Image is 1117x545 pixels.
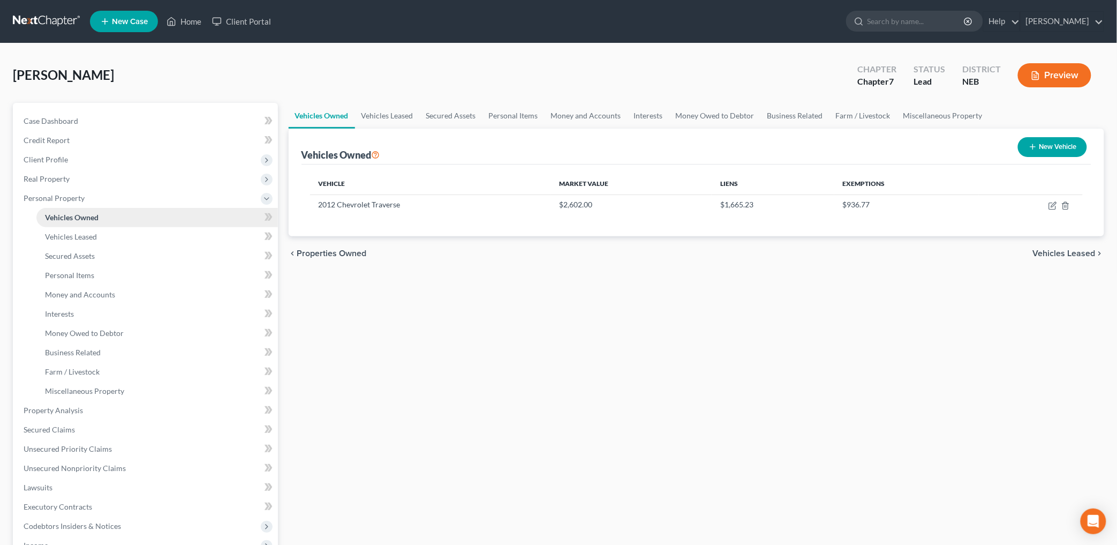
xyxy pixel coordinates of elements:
div: Chapter [857,76,896,88]
a: Money Owed to Debtor [669,103,761,129]
th: Exemptions [834,173,979,195]
button: New Vehicle [1018,137,1087,157]
span: Farm / Livestock [45,367,100,376]
a: Money Owed to Debtor [36,324,278,343]
a: Help [984,12,1020,31]
a: Personal Items [482,103,545,129]
span: Case Dashboard [24,116,78,125]
a: Personal Items [36,266,278,285]
a: Property Analysis [15,401,278,420]
span: Unsecured Nonpriority Claims [24,464,126,473]
span: Vehicles Leased [1033,249,1096,258]
a: Vehicles Leased [36,227,278,247]
a: Miscellaneous Property [36,382,278,401]
span: Vehicles Leased [45,232,97,241]
th: Market Value [550,173,712,195]
span: Client Profile [24,155,68,164]
span: Vehicles Owned [45,213,99,222]
span: Personal Property [24,193,85,203]
button: chevron_left Properties Owned [289,249,367,258]
a: Case Dashboard [15,111,278,131]
td: $2,602.00 [550,195,712,215]
span: Miscellaneous Property [45,386,124,395]
td: 2012 Chevrolet Traverse [310,195,551,215]
td: $936.77 [834,195,979,215]
a: Farm / Livestock [36,362,278,382]
a: Vehicles Leased [355,103,420,129]
a: Executory Contracts [15,497,278,517]
span: 7 [889,76,894,86]
span: Executory Contracts [24,502,92,511]
a: Business Related [36,343,278,362]
a: Interests [628,103,669,129]
span: Credit Report [24,136,70,145]
a: Secured Assets [420,103,482,129]
a: Secured Claims [15,420,278,439]
span: Real Property [24,174,70,183]
input: Search by name... [867,11,965,31]
span: Secured Assets [45,251,95,260]
a: [PERSON_NAME] [1021,12,1104,31]
div: Lead [914,76,945,88]
span: Personal Items [45,271,94,280]
a: Money and Accounts [545,103,628,129]
span: Codebtors Insiders & Notices [24,521,121,531]
a: Secured Assets [36,247,278,266]
div: NEB [962,76,1001,88]
div: Vehicles Owned [301,148,380,161]
a: Lawsuits [15,478,278,497]
a: Miscellaneous Property [897,103,989,129]
span: Unsecured Priority Claims [24,444,112,453]
button: Vehicles Leased chevron_right [1033,249,1104,258]
a: Farm / Livestock [829,103,897,129]
button: Preview [1018,63,1091,87]
span: New Case [112,18,148,26]
span: Secured Claims [24,425,75,434]
div: Chapter [857,63,896,76]
th: Vehicle [310,173,551,195]
div: Status [914,63,945,76]
a: Business Related [761,103,829,129]
span: Properties Owned [297,249,367,258]
a: Money and Accounts [36,285,278,304]
span: Interests [45,309,74,318]
a: Home [161,12,207,31]
a: Unsecured Priority Claims [15,439,278,459]
a: Client Portal [207,12,276,31]
i: chevron_left [289,249,297,258]
a: Credit Report [15,131,278,150]
th: Liens [712,173,834,195]
span: Business Related [45,348,101,357]
div: Open Intercom Messenger [1081,509,1106,534]
div: District [962,63,1001,76]
a: Unsecured Nonpriority Claims [15,459,278,478]
span: Property Analysis [24,406,83,415]
span: Lawsuits [24,483,52,492]
i: chevron_right [1096,249,1104,258]
span: [PERSON_NAME] [13,67,114,83]
span: Money and Accounts [45,290,115,299]
a: Vehicles Owned [36,208,278,227]
a: Interests [36,304,278,324]
td: $1,665.23 [712,195,834,215]
span: Money Owed to Debtor [45,329,124,338]
a: Vehicles Owned [289,103,355,129]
